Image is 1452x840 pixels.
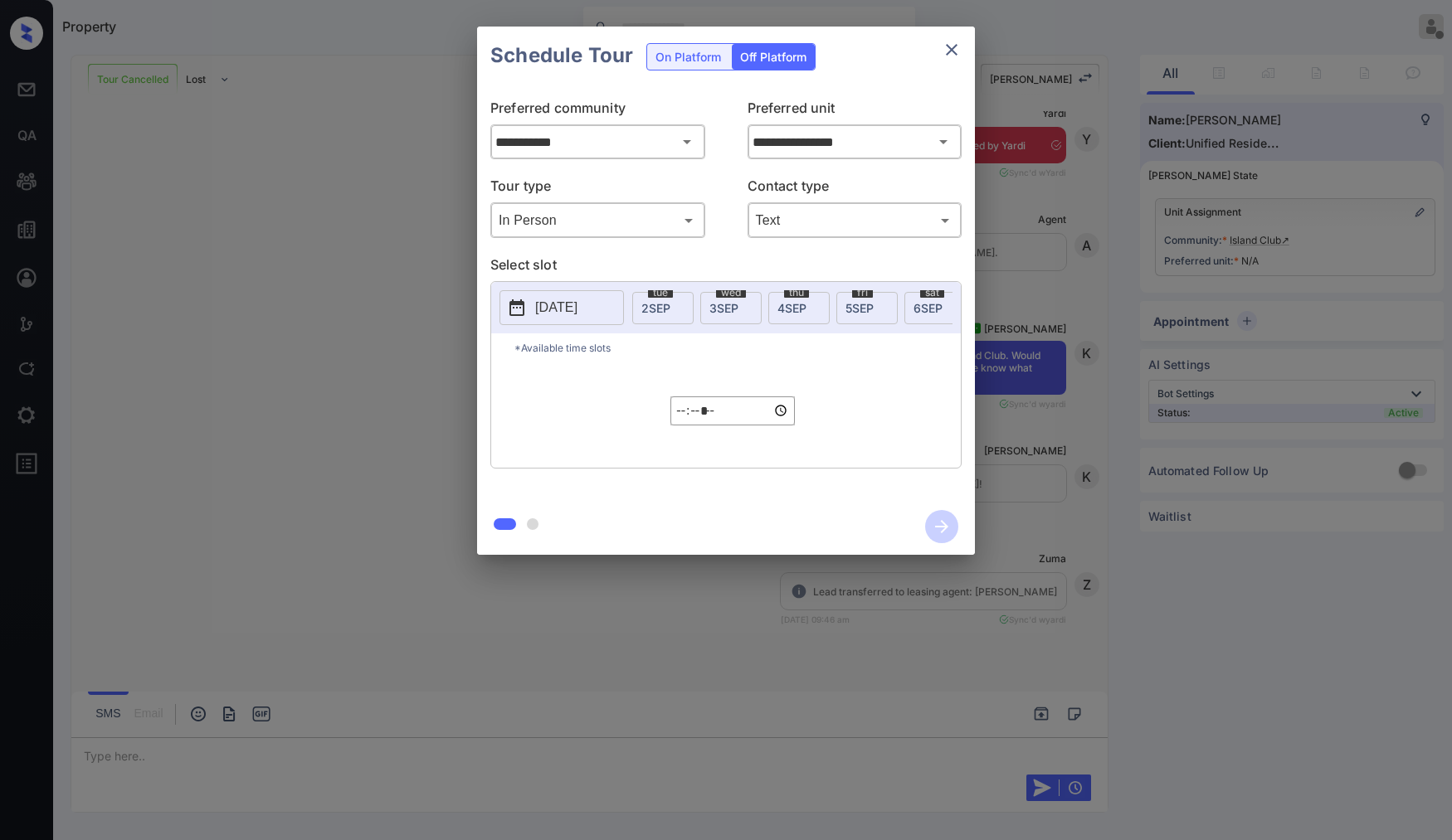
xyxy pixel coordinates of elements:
[675,130,699,153] button: Open
[648,288,673,298] span: tue
[670,362,795,459] div: off-platform-time-select
[914,301,943,315] span: 6 SEP
[700,292,762,324] div: date-select
[935,33,968,66] button: close
[768,292,830,324] div: date-select
[852,288,873,298] span: fri
[647,44,729,70] div: On Platform
[920,288,944,298] span: sat
[784,288,809,298] span: thu
[748,98,962,124] p: Preferred unit
[477,27,646,85] h2: Schedule Tour
[495,206,701,234] div: In Person
[716,288,746,298] span: wed
[748,176,962,202] p: Contact type
[709,301,738,315] span: 3 SEP
[845,301,874,315] span: 5 SEP
[490,98,705,124] p: Preferred community
[932,130,955,153] button: Open
[904,292,966,324] div: date-select
[490,255,962,281] p: Select slot
[490,176,705,202] p: Tour type
[632,292,694,324] div: date-select
[732,44,815,70] div: Off Platform
[499,290,624,325] button: [DATE]
[836,292,898,324] div: date-select
[535,298,577,318] p: [DATE]
[777,301,806,315] span: 4 SEP
[641,301,670,315] span: 2 SEP
[752,206,958,234] div: Text
[514,333,961,362] p: *Available time slots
